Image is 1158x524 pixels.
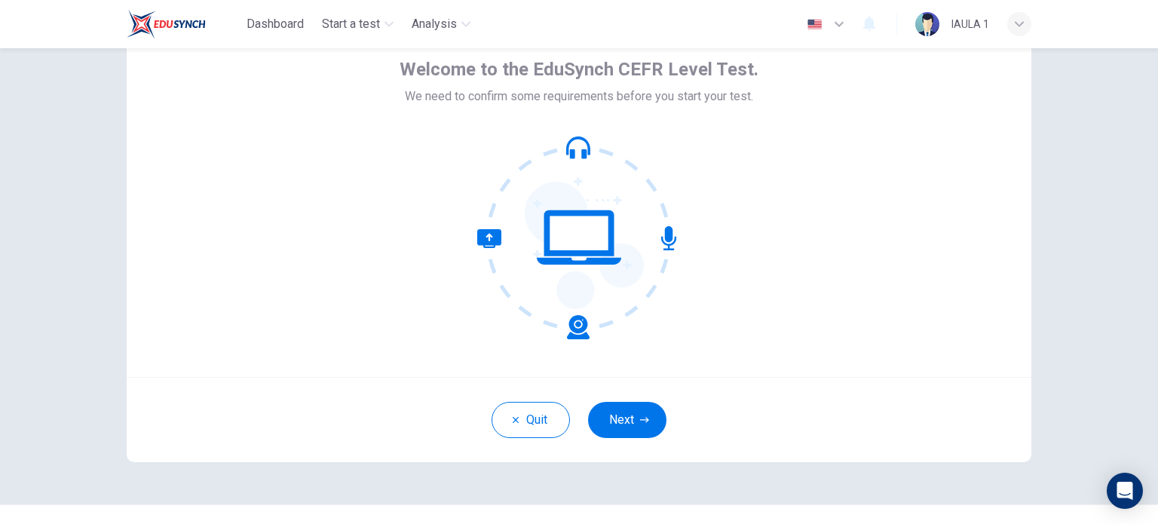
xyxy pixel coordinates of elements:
span: Welcome to the EduSynch CEFR Level Test. [400,57,758,81]
img: en [805,19,824,30]
span: Analysis [412,15,457,33]
button: Quit [492,402,570,438]
button: Analysis [406,11,476,38]
span: Dashboard [247,15,304,33]
span: We need to confirm some requirements before you start your test. [405,87,753,106]
div: IAULA 1 [951,15,989,33]
a: EduSynch logo [127,9,240,39]
img: Profile picture [915,12,939,36]
img: EduSynch logo [127,9,206,39]
div: Open Intercom Messenger [1107,473,1143,509]
button: Dashboard [240,11,310,38]
button: Start a test [316,11,400,38]
button: Next [588,402,666,438]
span: Start a test [322,15,380,33]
